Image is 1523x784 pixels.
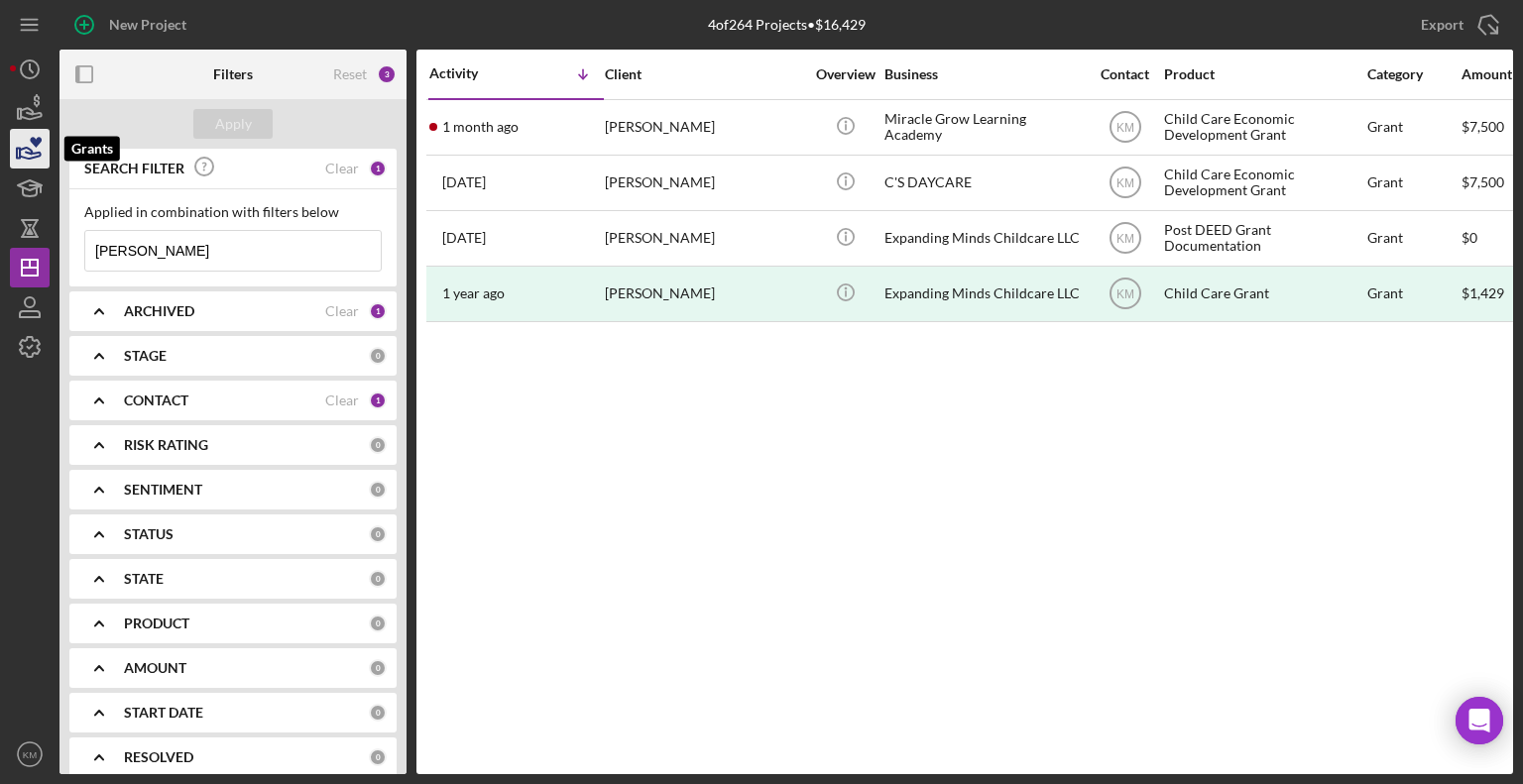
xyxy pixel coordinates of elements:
[884,268,1083,320] div: Expanding Minds Childcare LLC
[1164,212,1362,265] div: Post DEED Grant Documentation
[1116,121,1134,135] text: KM
[84,161,184,176] b: SEARCH FILTER
[808,66,882,82] div: Overview
[884,66,1083,82] div: Business
[124,660,186,676] b: AMOUNT
[369,481,387,499] div: 0
[10,734,50,774] button: KM
[369,525,387,543] div: 0
[442,174,486,190] time: 2025-07-10 16:21
[884,101,1083,154] div: Miracle Grow Learning Academy
[369,704,387,722] div: 0
[369,160,387,177] div: 1
[884,212,1083,265] div: Expanding Minds Childcare LLC
[708,17,866,33] div: 4 of 264 Projects • $16,429
[1116,176,1134,190] text: KM
[1164,101,1362,154] div: Child Care Economic Development Grant
[1367,212,1460,265] div: Grant
[605,66,803,82] div: Client
[23,749,37,760] text: KM
[884,157,1083,209] div: C'S DAYCARE
[124,571,164,587] b: STATE
[605,212,803,265] div: [PERSON_NAME]
[124,482,202,498] b: SENTIMENT
[1421,5,1464,45] div: Export
[1456,697,1503,744] div: Open Intercom Messenger
[1401,5,1513,45] button: Export
[124,303,194,319] b: ARCHIVED
[1367,66,1460,82] div: Category
[1116,287,1134,301] text: KM
[1367,157,1460,209] div: Grant
[369,302,387,320] div: 1
[442,285,505,301] time: 2024-04-03 14:16
[213,66,253,82] b: Filters
[109,5,186,45] div: New Project
[369,347,387,365] div: 0
[429,65,517,81] div: Activity
[84,204,382,220] div: Applied in combination with filters below
[369,659,387,677] div: 0
[325,303,359,319] div: Clear
[124,705,203,721] b: START DATE
[369,570,387,588] div: 0
[1088,66,1162,82] div: Contact
[1164,268,1362,320] div: Child Care Grant
[1367,268,1460,320] div: Grant
[605,268,803,320] div: [PERSON_NAME]
[369,615,387,632] div: 0
[1164,66,1362,82] div: Product
[325,161,359,176] div: Clear
[124,392,188,408] b: CONTACT
[124,526,174,542] b: STATUS
[124,437,208,453] b: RISK RATING
[605,101,803,154] div: [PERSON_NAME]
[333,66,367,82] div: Reset
[605,157,803,209] div: [PERSON_NAME]
[377,64,397,84] div: 3
[193,109,273,139] button: Apply
[124,616,189,631] b: PRODUCT
[369,392,387,409] div: 1
[1164,157,1362,209] div: Child Care Economic Development Grant
[215,109,252,139] div: Apply
[325,392,359,408] div: Clear
[59,5,206,45] button: New Project
[442,230,486,246] time: 2024-09-04 14:49
[1367,101,1460,154] div: Grant
[1116,232,1134,246] text: KM
[124,348,167,364] b: STAGE
[369,748,387,766] div: 0
[442,119,519,135] time: 2025-07-15 21:47
[124,749,193,765] b: RESOLVED
[369,436,387,454] div: 0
